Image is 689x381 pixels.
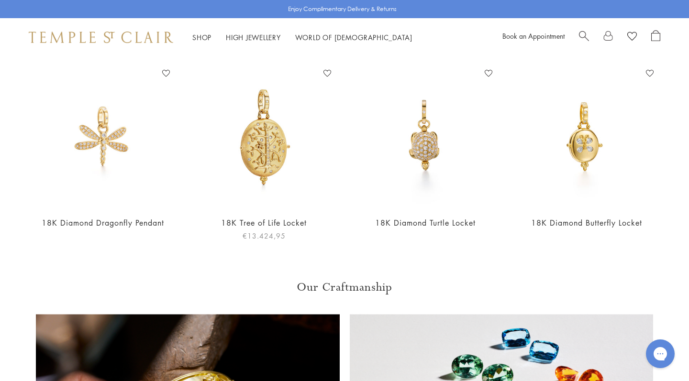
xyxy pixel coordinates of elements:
img: P31819-PVTURLOC [354,66,496,208]
a: World of [DEMOGRAPHIC_DATA]World of [DEMOGRAPHIC_DATA] [295,33,412,42]
img: 18K Diamond Butterfly Locket [515,66,657,208]
nav: Main navigation [192,32,412,44]
a: Book an Appointment [502,31,565,41]
img: P31816-TREELLOC [193,66,335,208]
a: 18K Tree of Life Locket [221,218,307,228]
span: €13.424,95 [243,230,286,241]
a: Open Shopping Bag [651,30,660,44]
a: Search [579,30,589,44]
a: 18K Diamond Turtle Locket [375,218,476,228]
img: Temple St. Clair [29,32,173,43]
a: 18K Diamond Butterfly Locket [531,218,642,228]
a: 18K Diamond Dragonfly Pendant [42,218,164,228]
a: View Wishlist [627,30,637,44]
a: High JewelleryHigh Jewellery [226,33,281,42]
img: 18K Diamond Dragonfly Pendant [32,66,174,208]
a: ShopShop [192,33,211,42]
h3: Our Craftmanship [36,280,653,295]
p: Enjoy Complimentary Delivery & Returns [288,4,397,14]
iframe: Gorgias live chat messenger [641,336,679,371]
